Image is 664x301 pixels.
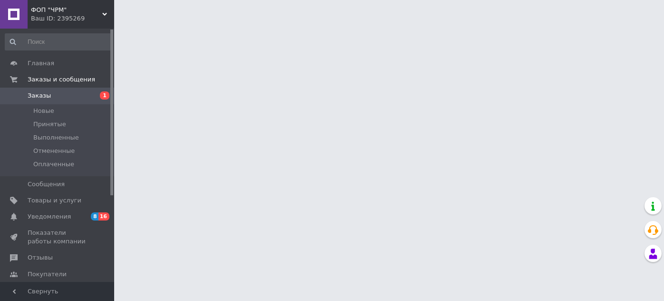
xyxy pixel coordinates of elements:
span: Принятые [33,120,66,129]
span: 8 [91,212,98,221]
span: Показатели работы компании [28,229,88,246]
span: Сообщения [28,180,65,189]
span: Новые [33,107,54,115]
span: ФОП "ЧРМ" [31,6,102,14]
span: Отзывы [28,253,53,262]
span: Заказы и сообщения [28,75,95,84]
span: 1 [100,91,109,100]
div: Ваш ID: 2395269 [31,14,114,23]
input: Поиск [5,33,112,50]
span: Отмененные [33,147,75,155]
span: Покупатели [28,270,67,279]
span: Уведомления [28,212,71,221]
span: Заказы [28,91,51,100]
span: Выполненные [33,133,79,142]
span: 16 [98,212,109,221]
span: Товары и услуги [28,196,81,205]
span: Главная [28,59,54,68]
span: Оплаченные [33,160,74,169]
